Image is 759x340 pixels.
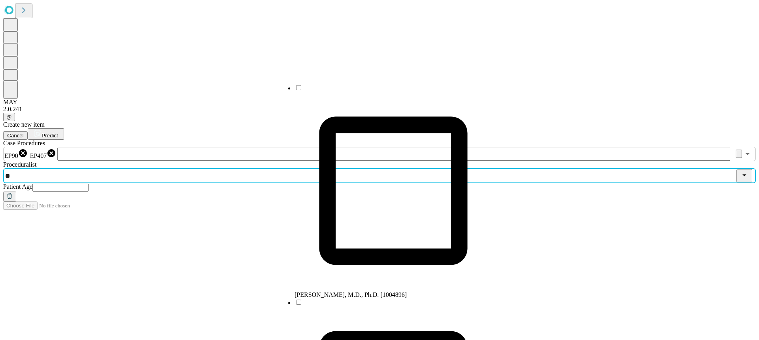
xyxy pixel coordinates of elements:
[295,291,407,298] span: [PERSON_NAME], M.D., Ph.D. [1004896]
[736,150,742,158] button: Clear
[6,114,12,120] span: @
[3,183,32,190] span: Patient Age
[28,128,64,140] button: Predict
[30,148,57,160] div: EP407
[3,106,756,113] div: 2.0.241
[7,133,24,139] span: Cancel
[736,169,752,182] button: Close
[3,131,28,140] button: Cancel
[42,133,58,139] span: Predict
[3,140,45,146] span: Scheduled Procedure
[3,113,15,121] button: @
[4,148,28,160] div: EP90
[742,148,753,160] button: Open
[3,121,45,128] span: Create new item
[30,152,47,159] span: EP407
[3,161,36,168] span: Proceduralist
[4,152,18,159] span: EP90
[3,99,756,106] div: MAY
